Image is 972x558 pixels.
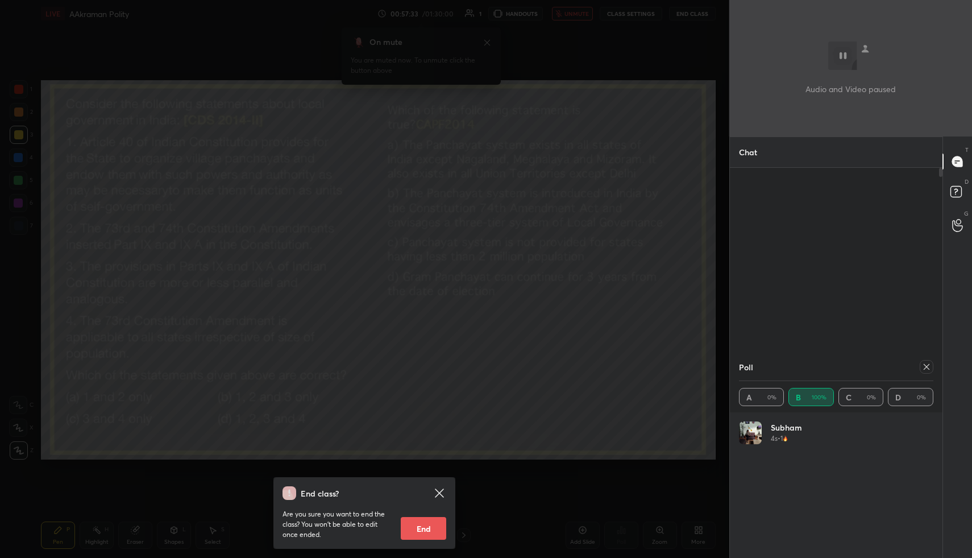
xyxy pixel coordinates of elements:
h5: 4s [771,433,778,444]
p: G [964,209,969,218]
h4: Subham [771,421,802,433]
p: T [965,146,969,154]
h5: • [778,433,780,444]
p: D [965,177,969,186]
h4: Poll [739,361,753,373]
img: streak-poll-icon.44701ccd.svg [783,436,788,441]
h4: End class? [301,487,339,499]
button: End [401,517,446,540]
p: Audio and Video paused [805,83,896,95]
h5: 1 [780,433,783,444]
p: Are you sure you want to end the class? You won’t be able to edit once ended. [283,509,392,540]
p: Chat [730,137,766,167]
img: 72340c437cfa448d8f1d05340c390829.jpg [739,421,762,444]
div: grid [739,421,934,558]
